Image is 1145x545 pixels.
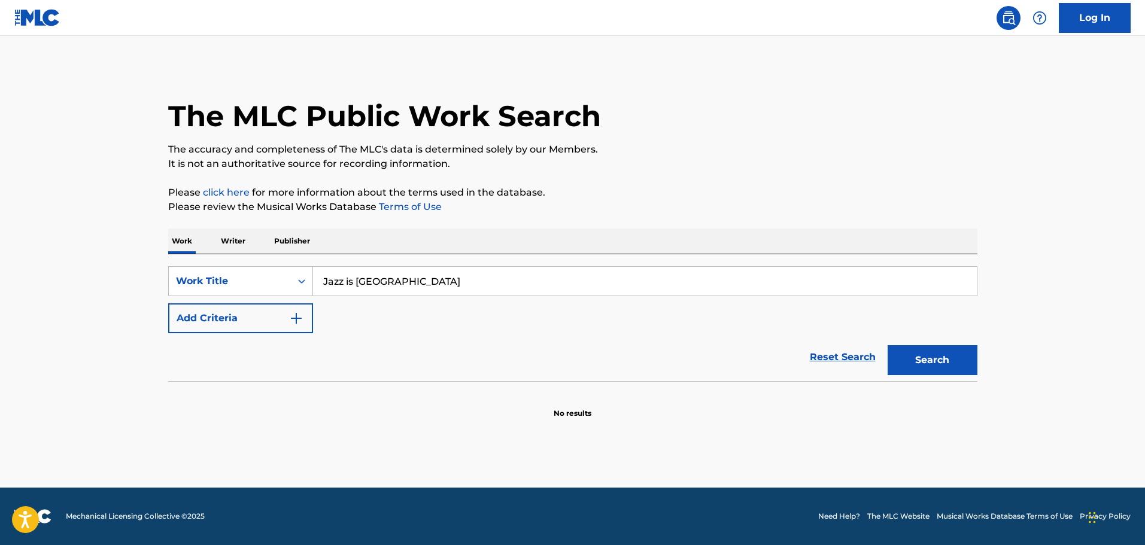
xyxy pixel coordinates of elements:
[176,274,284,288] div: Work Title
[168,142,977,157] p: The accuracy and completeness of The MLC's data is determined solely by our Members.
[168,200,977,214] p: Please review the Musical Works Database
[217,229,249,254] p: Writer
[1089,500,1096,535] div: Drag
[997,6,1021,30] a: Public Search
[1059,3,1131,33] a: Log In
[1085,488,1145,545] iframe: Chat Widget
[1080,511,1131,522] a: Privacy Policy
[818,511,860,522] a: Need Help?
[168,185,977,200] p: Please for more information about the terms used in the database.
[1032,11,1047,25] img: help
[168,303,313,333] button: Add Criteria
[168,266,977,381] form: Search Form
[168,98,601,134] h1: The MLC Public Work Search
[66,511,205,522] span: Mechanical Licensing Collective © 2025
[867,511,930,522] a: The MLC Website
[203,187,250,198] a: click here
[554,394,591,419] p: No results
[168,157,977,171] p: It is not an authoritative source for recording information.
[937,511,1073,522] a: Musical Works Database Terms of Use
[376,201,442,212] a: Terms of Use
[14,9,60,26] img: MLC Logo
[888,345,977,375] button: Search
[14,509,51,523] img: logo
[168,229,196,254] p: Work
[271,229,314,254] p: Publisher
[1028,6,1052,30] div: Help
[1001,11,1016,25] img: search
[289,311,303,325] img: 9d2ae6d4665cec9f34b9.svg
[804,344,882,370] a: Reset Search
